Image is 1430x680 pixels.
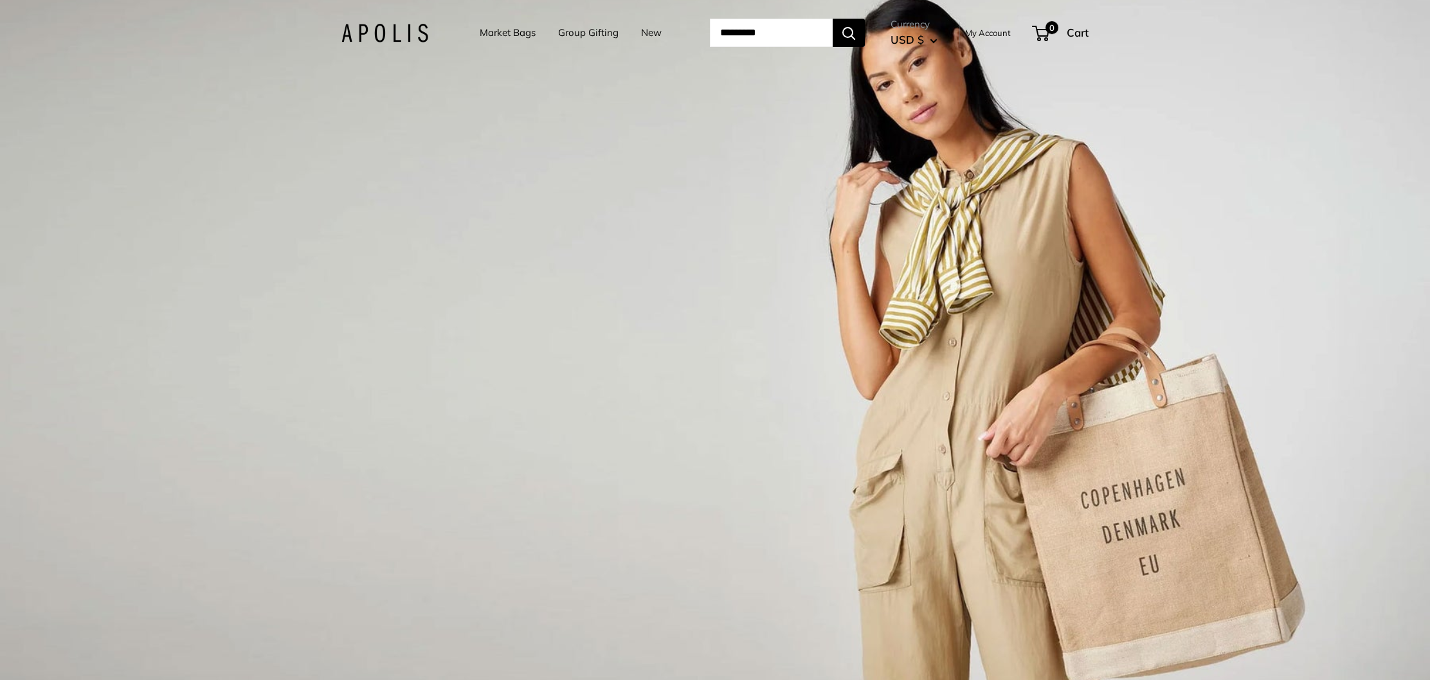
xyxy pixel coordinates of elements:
span: Cart [1067,26,1089,39]
a: My Account [965,25,1011,40]
a: Group Gifting [558,24,619,42]
span: 0 [1045,21,1058,34]
span: Currency [891,15,937,33]
button: USD $ [891,30,937,50]
button: Search [833,19,865,47]
span: USD $ [891,33,924,46]
a: New [641,24,662,42]
img: Apolis [341,24,428,42]
a: Market Bags [480,24,536,42]
a: 0 Cart [1033,22,1089,43]
input: Search... [710,19,833,47]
